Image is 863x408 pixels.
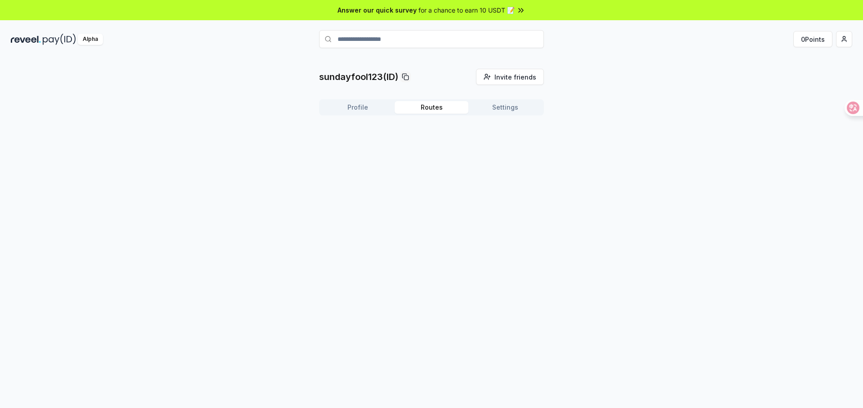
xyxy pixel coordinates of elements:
[338,5,417,15] span: Answer our quick survey
[321,101,395,114] button: Profile
[494,72,536,82] span: Invite friends
[11,34,41,45] img: reveel_dark
[468,101,542,114] button: Settings
[395,101,468,114] button: Routes
[476,69,544,85] button: Invite friends
[793,31,832,47] button: 0Points
[78,34,103,45] div: Alpha
[418,5,515,15] span: for a chance to earn 10 USDT 📝
[43,34,76,45] img: pay_id
[319,71,398,83] p: sundayfool123(ID)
